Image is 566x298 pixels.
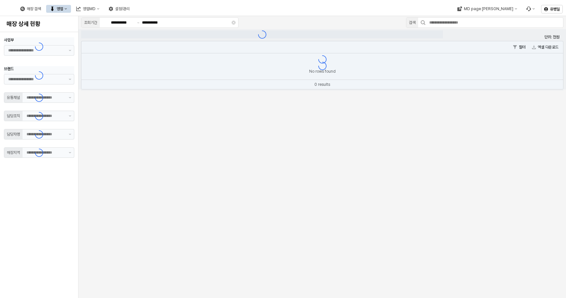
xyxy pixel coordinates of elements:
button: 매장 검색 [16,5,45,13]
button: 영업MD [72,5,103,13]
div: MD page [PERSON_NAME] [464,7,513,11]
div: Menu item 6 [522,5,539,13]
button: 영업 [46,5,71,13]
button: MD page [PERSON_NAME] [453,5,521,13]
div: 영업 [57,7,63,11]
div: 설정/관리 [115,7,130,11]
div: 조회기간 [84,19,97,26]
div: MD page 이동 [453,5,521,13]
div: 매장 검색 [27,7,41,11]
h4: 매장 상세 현황 [7,21,72,27]
button: 설정/관리 [105,5,133,13]
div: 검색 [409,19,416,26]
div: 영업MD [83,7,96,11]
main: App Frame [79,16,566,298]
button: 유병일 [541,5,563,13]
button: Clear [232,21,236,25]
p: 유병일 [550,7,560,12]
